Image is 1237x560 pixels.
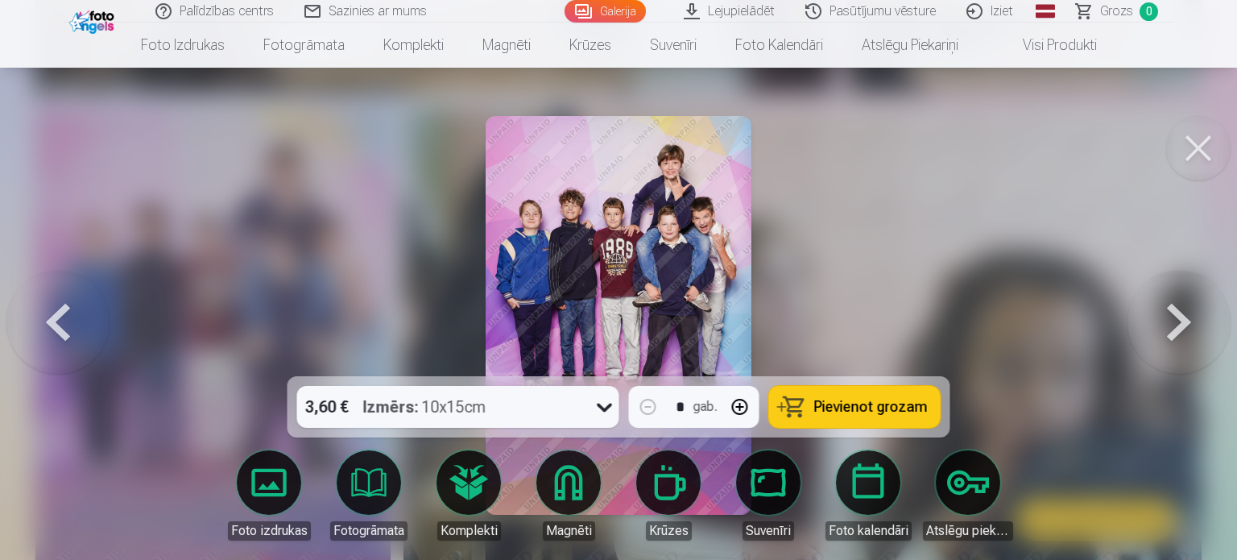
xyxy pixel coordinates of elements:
div: 10x15cm [363,386,486,428]
div: 3,60 € [297,386,357,428]
a: Atslēgu piekariņi [842,23,978,68]
a: Komplekti [364,23,463,68]
a: Foto kalendāri [823,450,913,541]
div: Atslēgu piekariņi [923,521,1013,541]
a: Foto izdrukas [122,23,244,68]
a: Visi produkti [978,23,1116,68]
span: Grozs [1100,2,1133,21]
span: 0 [1140,2,1158,21]
div: Magnēti [543,521,595,541]
a: Komplekti [424,450,514,541]
div: Krūzes [646,521,692,541]
div: gab. [693,397,718,417]
a: Atslēgu piekariņi [923,450,1013,541]
a: Suvenīri [631,23,716,68]
div: Komplekti [437,521,501,541]
a: Foto izdrukas [224,450,314,541]
button: Pievienot grozam [769,386,941,428]
strong: Izmērs : [363,396,419,418]
img: /fa1 [69,6,118,34]
a: Magnēti [463,23,550,68]
div: Foto izdrukas [228,521,311,541]
a: Suvenīri [723,450,813,541]
span: Pievienot grozam [814,400,928,414]
div: Suvenīri [743,521,794,541]
a: Magnēti [523,450,614,541]
a: Fotogrāmata [244,23,364,68]
a: Fotogrāmata [324,450,414,541]
div: Foto kalendāri [825,521,912,541]
a: Krūzes [623,450,714,541]
a: Krūzes [550,23,631,68]
a: Foto kalendāri [716,23,842,68]
div: Fotogrāmata [330,521,408,541]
